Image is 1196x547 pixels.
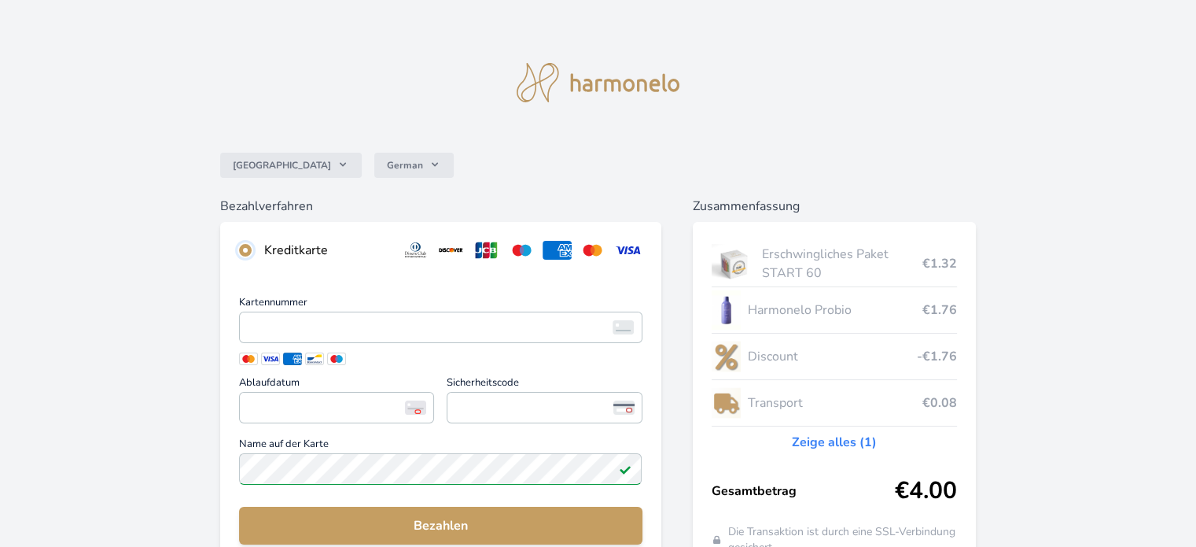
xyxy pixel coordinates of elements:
img: CLEAN_PROBIO_se_stinem_x-lo.jpg [712,290,742,330]
button: German [374,153,454,178]
span: Erschwingliches Paket START 60 [762,245,922,283]
img: maestro.svg [507,241,536,260]
span: German [387,159,423,172]
iframe: Iframe für Ablaufdatum [246,397,427,419]
span: Name auf der Karte [239,439,642,453]
img: discount-lo.png [712,337,742,376]
span: [GEOGRAPHIC_DATA] [233,159,331,172]
img: amex.svg [543,241,572,260]
img: visa.svg [613,241,642,260]
h6: Zusammenfassung [693,197,976,216]
span: Gesamtbetrag [712,482,895,501]
img: delivery-lo.png [712,383,742,423]
span: €4.00 [895,477,957,505]
button: Bezahlen [239,507,642,545]
h6: Bezahlverfahren [220,197,661,216]
img: Ablaufdatum [405,401,426,415]
span: Sicherheitscode [447,378,642,392]
iframe: Iframe für Sicherheitscode [454,397,635,419]
span: Ablaufdatum [239,378,434,392]
img: logo.svg [517,63,680,102]
img: discover.svg [436,241,466,260]
span: Discount [747,347,916,366]
img: diners.svg [401,241,430,260]
span: Kartennummer [239,298,642,312]
span: €1.76 [922,301,957,320]
input: Name auf der KarteFeld gültig [239,453,642,485]
span: Harmonelo Probio [747,301,922,320]
img: card [613,320,634,334]
div: Kreditkarte [264,241,388,260]
img: jcb.svg [472,241,501,260]
button: [GEOGRAPHIC_DATA] [220,153,362,178]
span: -€1.76 [917,347,957,366]
span: Bezahlen [252,516,629,535]
img: Feld gültig [619,463,631,475]
img: mc.svg [578,241,607,260]
span: €0.08 [922,394,957,412]
span: €1.32 [922,254,957,273]
a: Zeige alles (1) [792,433,877,452]
iframe: Iframe für Kartennummer [246,316,635,338]
img: start.jpg [712,244,756,283]
span: Transport [747,394,922,412]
